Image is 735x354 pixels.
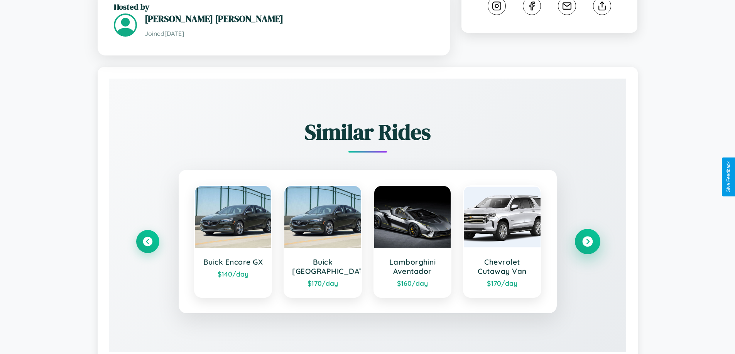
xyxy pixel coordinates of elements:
[194,185,272,298] a: Buick Encore GX$140/day
[726,161,731,193] div: Give Feedback
[284,185,362,298] a: Buick [GEOGRAPHIC_DATA]$170/day
[145,12,434,25] h3: [PERSON_NAME] [PERSON_NAME]
[203,257,264,267] h3: Buick Encore GX
[471,279,533,287] div: $ 170 /day
[373,185,452,298] a: Lamborghini Aventador$160/day
[114,1,434,12] h2: Hosted by
[382,257,443,276] h3: Lamborghini Aventador
[292,257,353,276] h3: Buick [GEOGRAPHIC_DATA]
[136,117,599,147] h2: Similar Rides
[463,185,541,298] a: Chevrolet Cutaway Van$170/day
[471,257,533,276] h3: Chevrolet Cutaway Van
[292,279,353,287] div: $ 170 /day
[382,279,443,287] div: $ 160 /day
[203,270,264,278] div: $ 140 /day
[145,28,434,39] p: Joined [DATE]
